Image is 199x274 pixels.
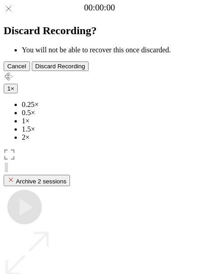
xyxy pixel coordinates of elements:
li: 0.5× [22,109,195,117]
button: Discard Recording [32,61,89,71]
button: 1× [4,84,18,93]
h2: Discard Recording? [4,25,195,37]
li: 2× [22,133,195,142]
button: Archive 2 sessions [4,175,70,186]
li: 1.5× [22,125,195,133]
button: Cancel [4,61,30,71]
div: Archive 2 sessions [7,176,66,185]
span: 1 [7,85,10,92]
a: 00:00:00 [84,3,115,13]
li: 1× [22,117,195,125]
li: 0.25× [22,101,195,109]
li: You will not be able to recover this once discarded. [22,46,195,54]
